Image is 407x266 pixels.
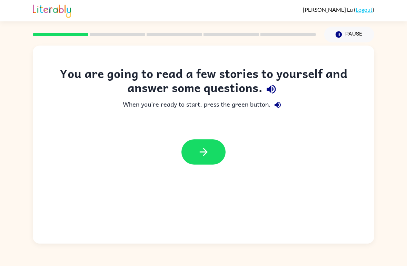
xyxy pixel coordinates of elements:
button: Pause [324,27,374,42]
div: ( ) [303,6,374,13]
img: Literably [33,3,71,18]
a: Logout [356,6,373,13]
span: [PERSON_NAME] Lu [303,6,354,13]
div: When you're ready to start, press the green button. [47,98,360,112]
div: You are going to read a few stories to yourself and answer some questions. [47,66,360,98]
